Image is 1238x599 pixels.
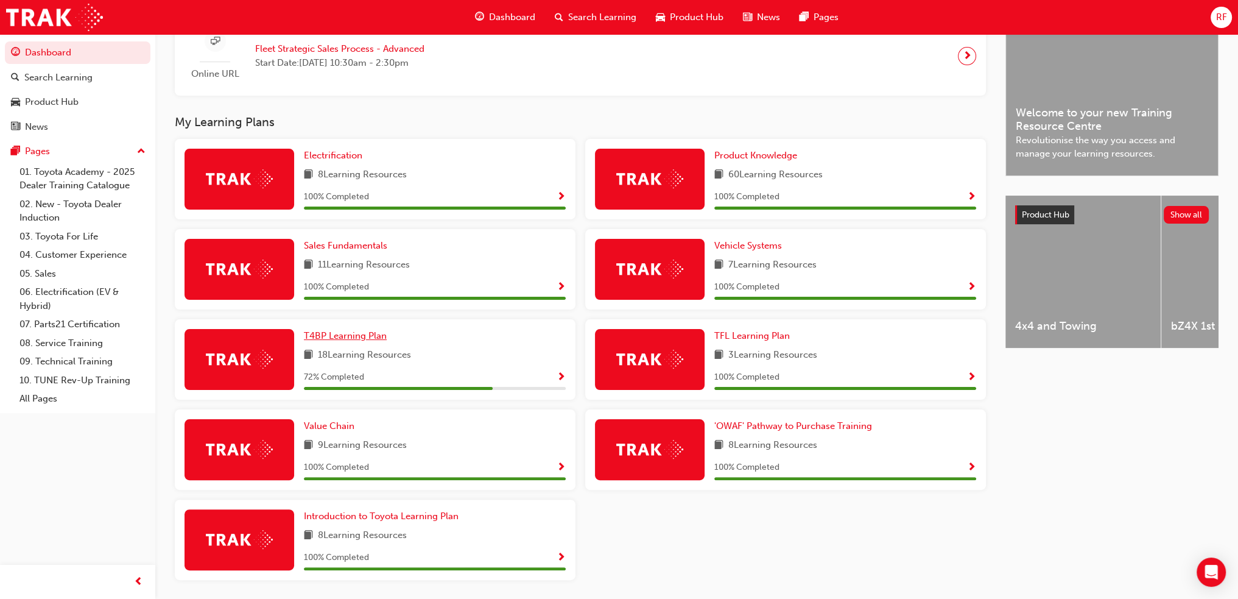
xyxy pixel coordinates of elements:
span: Show Progress [557,192,566,203]
span: 18 Learning Resources [318,348,411,363]
a: Dashboard [5,41,150,64]
span: TFL Learning Plan [714,330,790,341]
a: Sales Fundamentals [304,239,392,253]
span: 7 Learning Resources [728,258,817,273]
img: Trak [616,440,683,459]
a: 'OWAF' Pathway to Purchase Training [714,419,877,433]
span: book-icon [304,258,313,273]
span: News [757,10,780,24]
span: Fleet Strategic Sales Process - Advanced [255,42,424,56]
button: Show Progress [557,460,566,475]
img: Trak [616,350,683,369]
span: news-icon [743,10,752,25]
span: pages-icon [11,146,20,157]
h3: My Learning Plans [175,115,986,129]
span: Show Progress [557,463,566,473]
span: Product Hub [1022,210,1069,220]
a: 02. New - Toyota Dealer Induction [15,195,150,227]
span: RF [1215,10,1226,24]
span: book-icon [304,348,313,363]
a: Search Learning [5,66,150,89]
button: Show Progress [557,190,566,205]
span: Show Progress [557,282,566,293]
a: pages-iconPages [790,5,848,30]
span: Show Progress [967,192,976,203]
span: Electrification [304,150,362,161]
button: RF [1211,7,1232,28]
span: 'OWAF' Pathway to Purchase Training [714,420,872,431]
span: 60 Learning Resources [728,168,823,183]
a: news-iconNews [733,5,790,30]
a: T4BP Learning Plan [304,329,392,343]
span: book-icon [714,168,723,183]
span: 100 % Completed [304,551,369,565]
span: Product Hub [670,10,723,24]
button: Show Progress [557,550,566,565]
div: Pages [25,144,50,158]
a: search-iconSearch Learning [545,5,646,30]
span: book-icon [714,348,723,363]
div: Open Intercom Messenger [1197,558,1226,587]
span: sessionType_ONLINE_URL-icon [211,34,220,49]
span: 4x4 and Towing [1015,319,1151,333]
a: 08. Service Training [15,334,150,353]
a: Product Hub [5,91,150,113]
a: 04. Customer Experience [15,246,150,264]
span: guage-icon [475,10,484,25]
span: 100 % Completed [304,461,369,475]
button: Show Progress [557,370,566,385]
span: news-icon [11,122,20,133]
img: Trak [206,440,273,459]
a: All Pages [15,389,150,408]
span: Sales Fundamentals [304,240,387,251]
div: Product Hub [25,95,79,109]
a: 05. Sales [15,264,150,283]
span: Welcome to your new Training Resource Centre [1016,106,1208,133]
span: Show Progress [967,372,976,383]
a: Electrification [304,149,367,163]
a: 03. Toyota For Life [15,227,150,246]
span: Show Progress [967,282,976,293]
a: Vehicle Systems [714,239,787,253]
button: DashboardSearch LearningProduct HubNews [5,39,150,140]
span: T4BP Learning Plan [304,330,387,341]
a: 06. Electrification (EV & Hybrid) [15,283,150,315]
span: 8 Learning Resources [318,168,407,183]
span: 100 % Completed [714,461,779,475]
span: car-icon [656,10,665,25]
span: Start Date: [DATE] 10:30am - 2:30pm [255,56,424,70]
span: 3 Learning Resources [728,348,817,363]
button: Show Progress [967,280,976,295]
span: Pages [814,10,839,24]
span: Vehicle Systems [714,240,782,251]
span: Product Knowledge [714,150,797,161]
a: Product HubShow all [1015,205,1209,225]
img: Trak [616,169,683,188]
span: Show Progress [967,463,976,473]
span: Value Chain [304,420,354,431]
a: 07. Parts21 Certification [15,315,150,334]
span: prev-icon [134,575,143,590]
a: 10. TUNE Rev-Up Training [15,371,150,390]
img: Trak [616,260,683,278]
span: Revolutionise the way you access and manage your learning resources. [1016,133,1208,161]
img: Trak [206,260,273,278]
span: book-icon [304,438,313,453]
div: News [25,120,48,134]
span: guage-icon [11,48,20,58]
span: Show Progress [557,553,566,564]
span: car-icon [11,97,20,108]
img: Trak [206,350,273,369]
a: 09. Technical Training [15,352,150,371]
a: 4x4 and Towing [1005,196,1161,348]
a: 01. Toyota Academy - 2025 Dealer Training Catalogue [15,163,150,195]
button: Show Progress [967,370,976,385]
span: 100 % Completed [714,280,779,294]
span: 100 % Completed [714,370,779,385]
a: guage-iconDashboard [465,5,545,30]
a: car-iconProduct Hub [646,5,733,30]
span: 9 Learning Resources [318,438,407,453]
span: pages-icon [800,10,809,25]
a: Product Knowledge [714,149,802,163]
span: book-icon [714,258,723,273]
